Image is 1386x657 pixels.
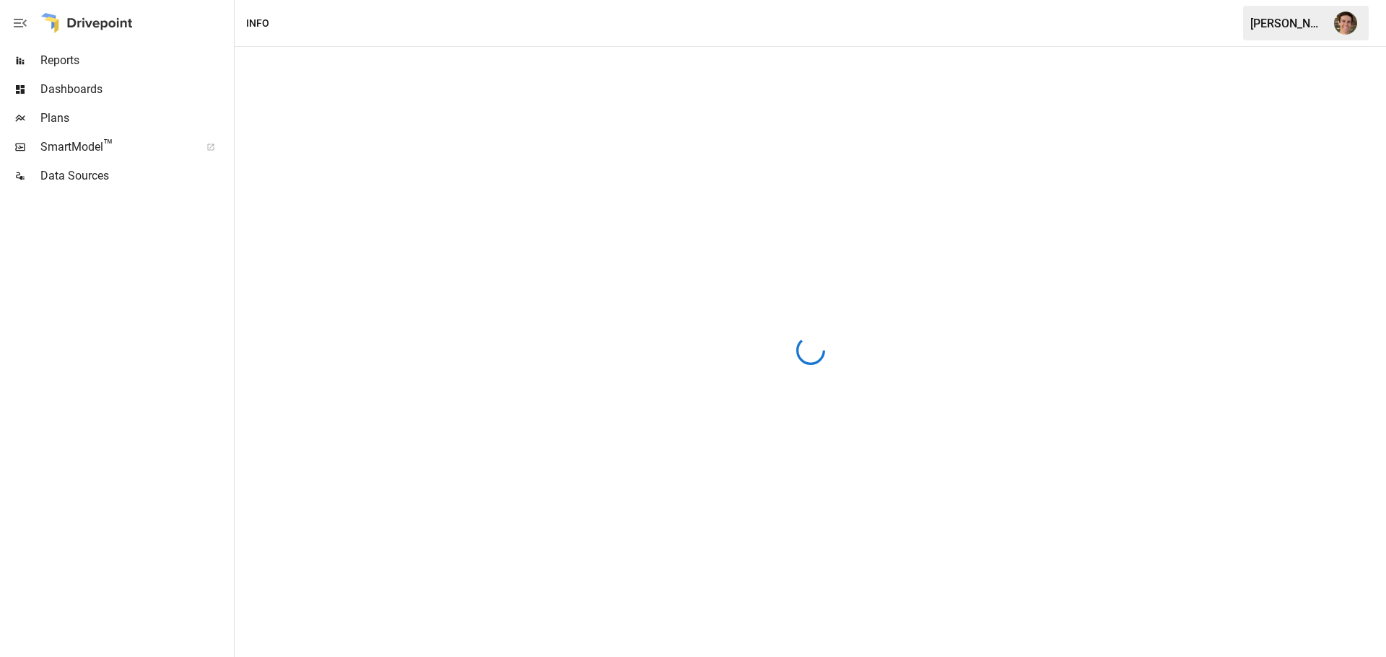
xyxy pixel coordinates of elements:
span: Plans [40,110,231,127]
span: Reports [40,52,231,69]
span: SmartModel [40,138,191,156]
span: Dashboards [40,81,231,98]
div: [PERSON_NAME] [1250,17,1325,30]
span: Data Sources [40,167,231,185]
img: Ryan Zayas [1334,12,1357,35]
span: ™ [103,136,113,154]
button: Ryan Zayas [1325,3,1366,43]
